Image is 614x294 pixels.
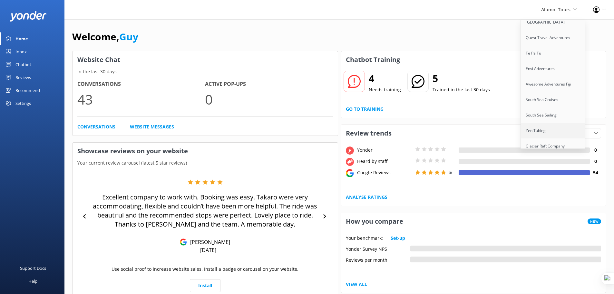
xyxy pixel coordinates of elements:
[341,125,396,142] h3: Review trends
[77,80,205,88] h4: Conversations
[180,238,187,246] img: Google Reviews
[73,51,338,68] h3: Website Chat
[72,29,138,45] h1: Welcome,
[433,71,490,86] h2: 5
[369,86,401,93] p: Needs training
[521,15,585,30] a: [GEOGRAPHIC_DATA]
[449,169,452,175] span: 5
[521,46,585,61] a: Te Pā Tū
[200,247,216,254] p: [DATE]
[590,158,601,165] h4: 0
[356,147,414,154] div: Yonder
[15,32,28,45] div: Home
[205,88,333,110] p: 0
[369,71,401,86] h2: 4
[346,106,384,113] a: Go to Training
[15,71,31,84] div: Reviews
[346,281,367,288] a: View All
[541,6,570,13] span: Alumni Tours
[73,68,338,75] p: In the last 30 days
[77,88,205,110] p: 43
[190,279,220,292] a: Install
[356,158,414,165] div: Heard by staff
[90,193,320,229] p: Excellent company to work with. Booking was easy. Takaro were very accommodating, flexible and co...
[187,238,230,246] p: [PERSON_NAME]
[590,169,601,176] h4: 54
[20,262,46,275] div: Support Docs
[433,86,490,93] p: Trained in the last 30 days
[521,138,585,154] a: Glacier Raft Company
[346,246,410,251] div: Yonder Survey NPS
[119,30,138,43] a: Guy
[15,97,31,110] div: Settings
[205,80,333,88] h4: Active Pop-ups
[73,159,338,167] p: Your current review carousel (latest 5 star reviews)
[73,143,338,159] h3: Showcase reviews on your website
[590,147,601,154] h4: 0
[521,76,585,92] a: Awesome Adventures Fiji
[521,92,585,107] a: South Sea Cruises
[346,194,387,201] a: Analyse Ratings
[521,107,585,123] a: South Sea Sailing
[391,235,405,242] a: Set-up
[521,123,585,138] a: Zen Tubing
[15,58,31,71] div: Chatbot
[112,266,298,273] p: Use social proof to increase website sales. Install a badge or carousel on your website.
[341,51,405,68] h3: Chatbot Training
[346,257,410,262] div: Reviews per month
[588,218,601,224] span: New
[521,61,585,76] a: Envi Adventures
[346,235,383,242] p: Your benchmark:
[15,84,40,97] div: Recommend
[130,123,174,130] a: Website Messages
[28,275,37,288] div: Help
[15,45,27,58] div: Inbox
[356,169,414,176] div: Google Reviews
[521,30,585,46] a: Quest Travel Adventures
[10,11,47,22] img: yonder-white-logo.png
[341,213,408,230] h3: How you compare
[77,123,115,130] a: Conversations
